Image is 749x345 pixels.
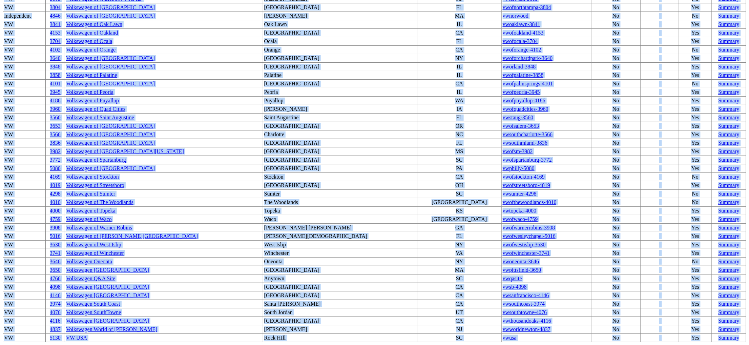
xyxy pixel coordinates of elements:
[50,13,61,19] a: 4846
[417,80,502,88] td: CA
[263,114,417,122] td: Saint Augustine
[3,122,46,130] td: VW
[503,4,551,10] a: vwofnorthtampa-3804
[503,259,539,264] a: vwoneonta-3646
[50,21,61,27] a: 3841
[66,335,87,341] a: VW USA
[50,55,61,61] a: 3640
[503,123,539,129] a: vwofsalem-3653
[417,46,502,54] td: CA
[263,147,417,156] td: [GEOGRAPHIC_DATA]
[691,4,699,10] span: Yes
[612,157,619,163] span: No
[50,148,61,154] a: 3982
[503,81,553,86] a: vwofpalmsprings-4101
[417,20,502,29] td: IL
[503,140,547,146] a: vwsouthmiami-3836
[719,148,740,154] a: Summary
[691,131,699,137] span: Yes
[3,164,46,173] td: VW
[612,98,619,103] span: No
[50,4,61,10] a: 3804
[50,165,61,171] a: 5080
[50,157,61,163] a: 3772
[263,105,417,114] td: [PERSON_NAME]
[50,267,61,273] a: 3650
[503,233,556,239] a: vwofwesleychapel-5016
[66,106,125,112] a: Volkswagen of Quad Cities
[417,147,502,156] td: MS
[503,191,537,197] span: vwsumter-4298
[691,21,699,27] span: Yes
[719,38,740,44] a: Summary
[66,47,116,53] a: Volkswagen of Orange
[417,12,502,20] td: MA
[66,259,112,264] a: Volkswagen Oneonta
[503,208,537,214] span: vwtopeka-4000
[719,174,740,180] a: Summary
[263,130,417,139] td: Charlotte
[503,55,553,61] a: vwoforchardpark-3640
[263,20,417,29] td: Oak Lawn
[503,301,545,307] a: vwsouthcoast-3974
[263,12,417,20] td: [PERSON_NAME]
[263,139,417,147] td: [GEOGRAPHIC_DATA]
[503,47,541,53] span: vwoforange-4102
[3,139,46,147] td: VW
[503,292,549,298] a: vwsanfrancisco-4146
[66,267,149,273] a: Volkswagen [GEOGRAPHIC_DATA]
[66,21,122,27] a: Volkswagen of Oak Lawn
[503,98,545,103] a: vwofpuyallup-4186
[66,318,149,324] a: Volkswagen [GEOGRAPHIC_DATA]
[503,267,541,273] a: vwpittsfield-3650
[612,123,619,129] span: No
[719,225,740,230] a: Summary
[719,301,740,307] a: Summary
[263,122,417,130] td: [GEOGRAPHIC_DATA]
[50,106,61,112] a: 3960
[719,309,740,315] a: Summary
[66,276,115,281] a: Volkswagen Q&A Site
[691,55,699,61] span: Yes
[417,122,502,130] td: OR
[503,38,538,44] span: vwofocala-3704
[719,182,740,188] a: Summary
[3,63,46,71] td: VW
[612,55,619,61] span: No
[719,276,740,281] a: Summary
[417,3,502,12] td: FL
[503,225,555,230] a: vwofwarnerrobins-3908
[503,309,547,315] a: vwsouthtowne-4076
[417,54,502,63] td: NY
[417,130,502,139] td: NC
[503,64,536,69] span: vworland-3848
[503,199,557,205] span: vwofthewoodlands-4010
[719,115,740,120] a: Summary
[417,139,502,147] td: FL
[719,47,740,53] a: Summary
[612,148,619,154] span: No
[503,276,522,281] a: vwqasite
[503,284,527,290] span: vwsb-4098
[503,89,540,95] a: vwofpeoria-3945
[719,131,740,137] a: Summary
[503,182,550,188] a: vwofstreetsboro-4019
[612,106,619,112] span: No
[66,81,155,86] a: Volkswagen of [GEOGRAPHIC_DATA]
[263,37,417,46] td: Ocala
[691,140,699,146] span: Yes
[66,292,149,298] a: Volkswagen [GEOGRAPHIC_DATA]
[612,30,619,36] span: No
[719,335,740,341] a: Summary
[691,123,699,129] span: Yes
[50,89,61,95] a: 3945
[719,259,740,264] a: Summary
[263,80,417,88] td: [GEOGRAPHIC_DATA]
[719,21,740,27] a: Summary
